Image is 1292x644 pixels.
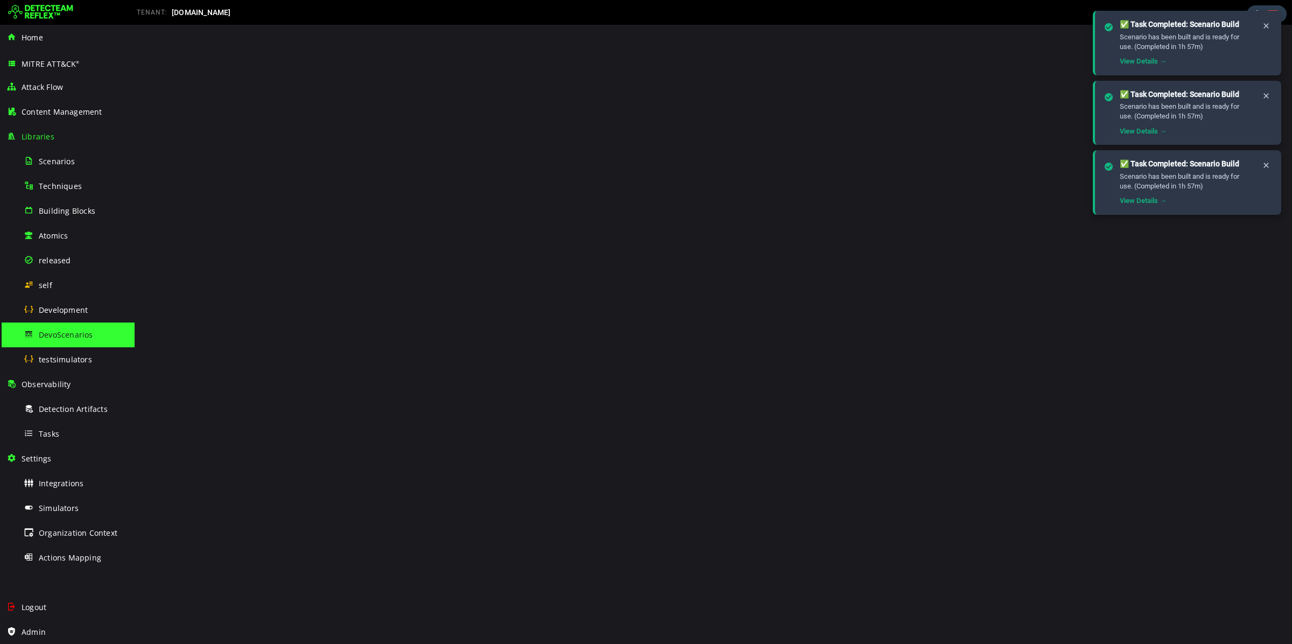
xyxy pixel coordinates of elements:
[22,82,63,92] span: Attack Flow
[39,330,93,340] span: DevoScenarios
[1120,57,1167,65] a: View Details →
[1120,89,1253,100] div: ✅ Task Completed: Scenario Build
[22,131,54,142] span: Libraries
[39,528,117,538] span: Organization Context
[39,206,95,216] span: Building Blocks
[1265,10,1280,18] span: 8
[22,602,46,612] span: Logout
[1120,172,1253,191] div: Scenario has been built and is ready for use. (Completed in 1h 57m)
[22,59,80,69] span: MITRE ATT&CK
[39,552,101,563] span: Actions Mapping
[137,9,167,16] span: TENANT:
[172,8,231,17] span: [DOMAIN_NAME]
[39,478,83,488] span: Integrations
[1247,5,1287,23] div: Task Notifications
[39,404,108,414] span: Detection Artifacts
[39,156,75,166] span: Scenarios
[22,627,46,637] span: Admin
[39,255,71,265] span: released
[22,107,102,117] span: Content Management
[39,280,52,290] span: self
[76,60,79,65] sup: ®
[1120,159,1253,170] div: ✅ Task Completed: Scenario Build
[39,503,79,513] span: Simulators
[22,32,43,43] span: Home
[1120,127,1167,135] a: View Details →
[1120,19,1253,30] div: ✅ Task Completed: Scenario Build
[22,379,71,389] span: Observability
[39,305,88,315] span: Development
[39,429,59,439] span: Tasks
[1120,102,1253,121] div: Scenario has been built and is ready for use. (Completed in 1h 57m)
[1120,32,1253,52] div: Scenario has been built and is ready for use. (Completed in 1h 57m)
[39,230,68,241] span: Atomics
[1120,197,1167,205] a: View Details →
[39,181,82,191] span: Techniques
[39,354,92,365] span: testsimulators
[22,453,52,464] span: Settings
[8,4,73,21] img: Detecteam logo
